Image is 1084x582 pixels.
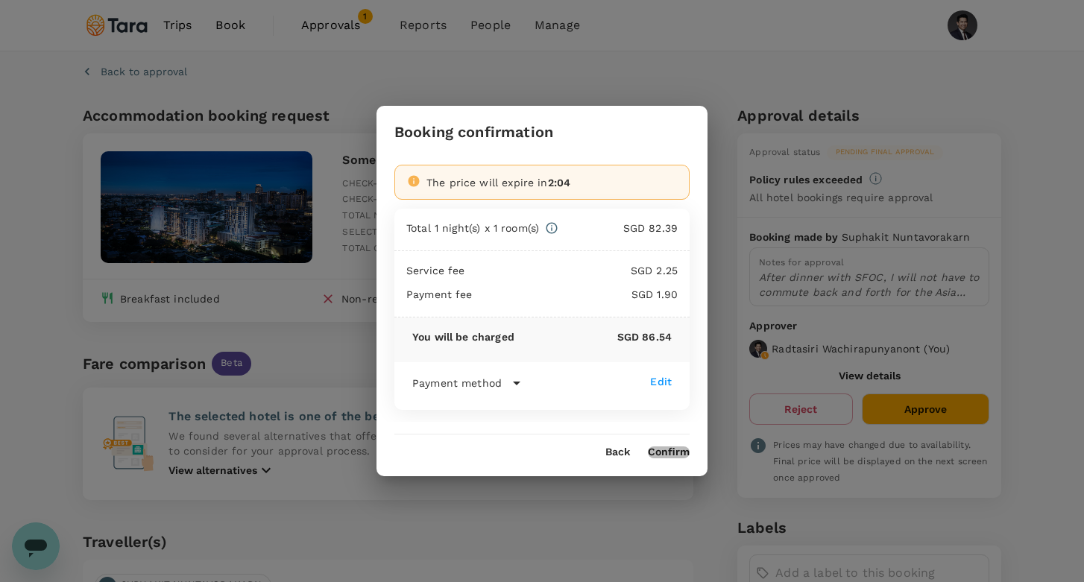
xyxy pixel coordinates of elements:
p: You will be charged [412,329,514,344]
div: Edit [650,374,672,389]
p: Payment fee [406,287,473,302]
p: Service fee [406,263,465,278]
p: SGD 2.25 [465,263,678,278]
div: The price will expire in [426,175,677,190]
button: Back [605,446,630,458]
p: Total 1 night(s) x 1 room(s) [406,221,539,235]
h3: Booking confirmation [394,124,553,141]
p: SGD 1.90 [473,287,678,302]
p: Payment method [412,376,502,390]
p: SGD 82.39 [558,221,678,235]
p: SGD 86.54 [514,329,672,344]
button: Confirm [648,446,690,458]
span: 2:04 [548,177,571,189]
